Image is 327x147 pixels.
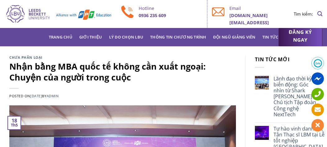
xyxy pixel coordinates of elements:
[317,8,322,20] a: Search
[284,28,316,44] span: ĐĂNG KÝ NGAY
[109,31,144,43] a: Lý do chọn LBU
[47,94,59,98] a: admin
[42,94,58,98] span: by
[150,31,206,43] a: Thông tin chương trình
[30,94,42,98] a: [DATE]
[262,31,279,43] a: Tin tức
[139,12,166,18] b: 0936 235 609
[229,5,293,12] p: Email
[9,94,42,98] span: Posted on
[79,31,102,43] a: Giới thiệu
[255,56,290,63] span: Tin tức mới
[5,4,112,24] img: Thạc sĩ Quản trị kinh doanh Quốc tế
[274,76,318,117] a: Lãnh đạo thời kỳ biến động: Góc nhìn từ Shark [PERSON_NAME] – Chủ tịch Tập đoàn Công nghệ NextTech
[9,61,236,83] h1: Nhận bằng MBA quốc tế không cần xuất ngoại: Chuyện của người trong cuộc
[139,5,203,12] p: Hotline
[294,11,313,17] li: Tìm kiếm:
[9,55,43,60] a: Chưa phân loại
[278,28,322,46] a: ĐĂNG KÝ NGAY
[49,31,72,43] a: Trang chủ
[213,31,256,43] a: Đội ngũ giảng viên
[229,12,269,33] b: [DOMAIN_NAME][EMAIL_ADDRESS][DOMAIN_NAME]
